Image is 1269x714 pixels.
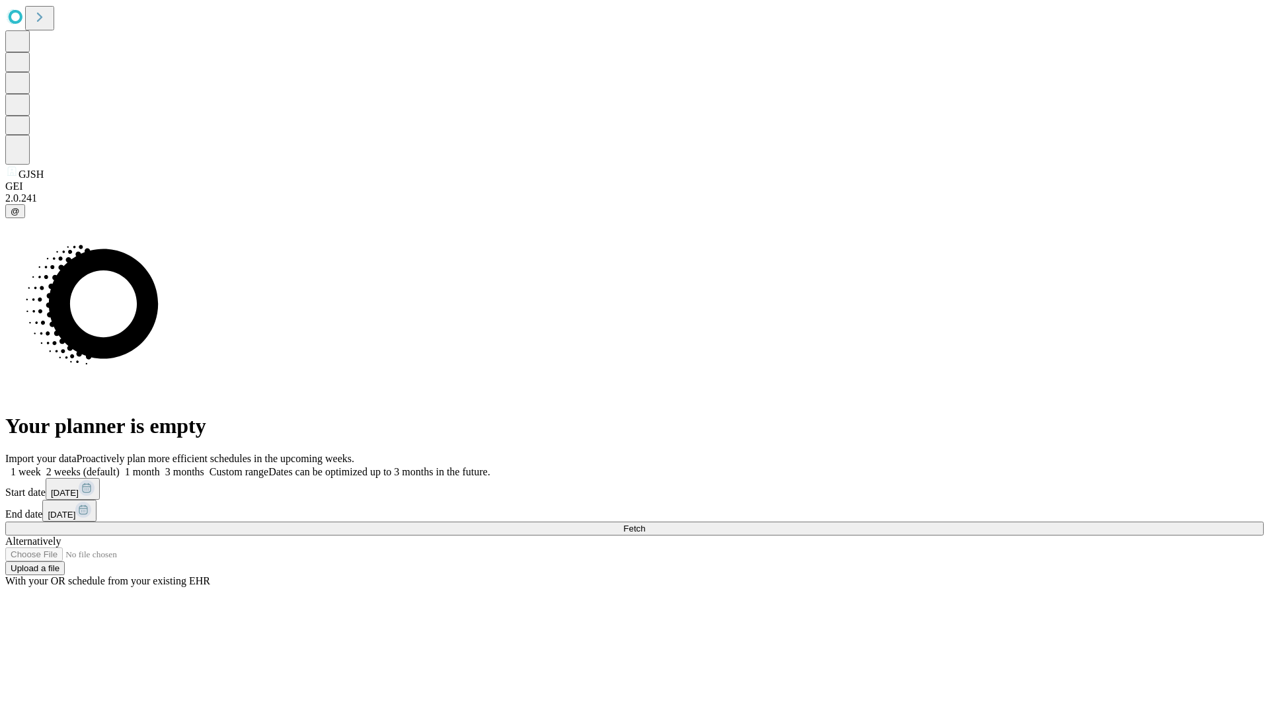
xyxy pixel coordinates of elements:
div: Start date [5,478,1264,500]
span: @ [11,206,20,216]
button: @ [5,204,25,218]
span: Dates can be optimized up to 3 months in the future. [268,466,490,477]
span: [DATE] [48,510,75,520]
button: [DATE] [42,500,96,522]
div: GEI [5,180,1264,192]
h1: Your planner is empty [5,414,1264,438]
span: Alternatively [5,535,61,547]
span: Proactively plan more efficient schedules in the upcoming weeks. [77,453,354,464]
span: [DATE] [51,488,79,498]
span: Import your data [5,453,77,464]
span: 3 months [165,466,204,477]
button: Upload a file [5,561,65,575]
span: Custom range [210,466,268,477]
span: 1 month [125,466,160,477]
span: GJSH [19,169,44,180]
button: Fetch [5,522,1264,535]
button: [DATE] [46,478,100,500]
span: 2 weeks (default) [46,466,120,477]
span: With your OR schedule from your existing EHR [5,575,210,586]
span: Fetch [623,524,645,534]
span: 1 week [11,466,41,477]
div: End date [5,500,1264,522]
div: 2.0.241 [5,192,1264,204]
